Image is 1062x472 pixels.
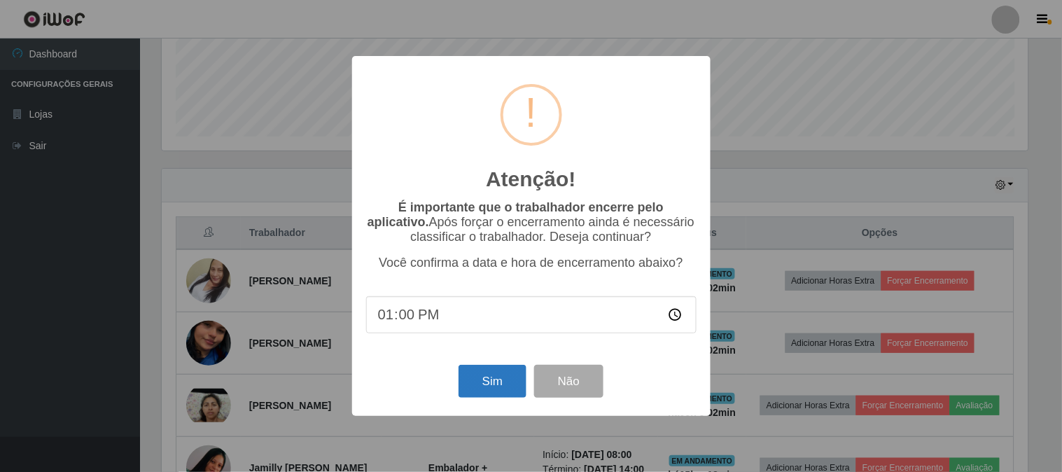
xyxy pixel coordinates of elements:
[366,200,697,244] p: Após forçar o encerramento ainda é necessário classificar o trabalhador. Deseja continuar?
[534,365,603,398] button: Não
[459,365,526,398] button: Sim
[366,256,697,270] p: Você confirma a data e hora de encerramento abaixo?
[368,200,664,229] b: É importante que o trabalhador encerre pelo aplicativo.
[486,167,575,192] h2: Atenção!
